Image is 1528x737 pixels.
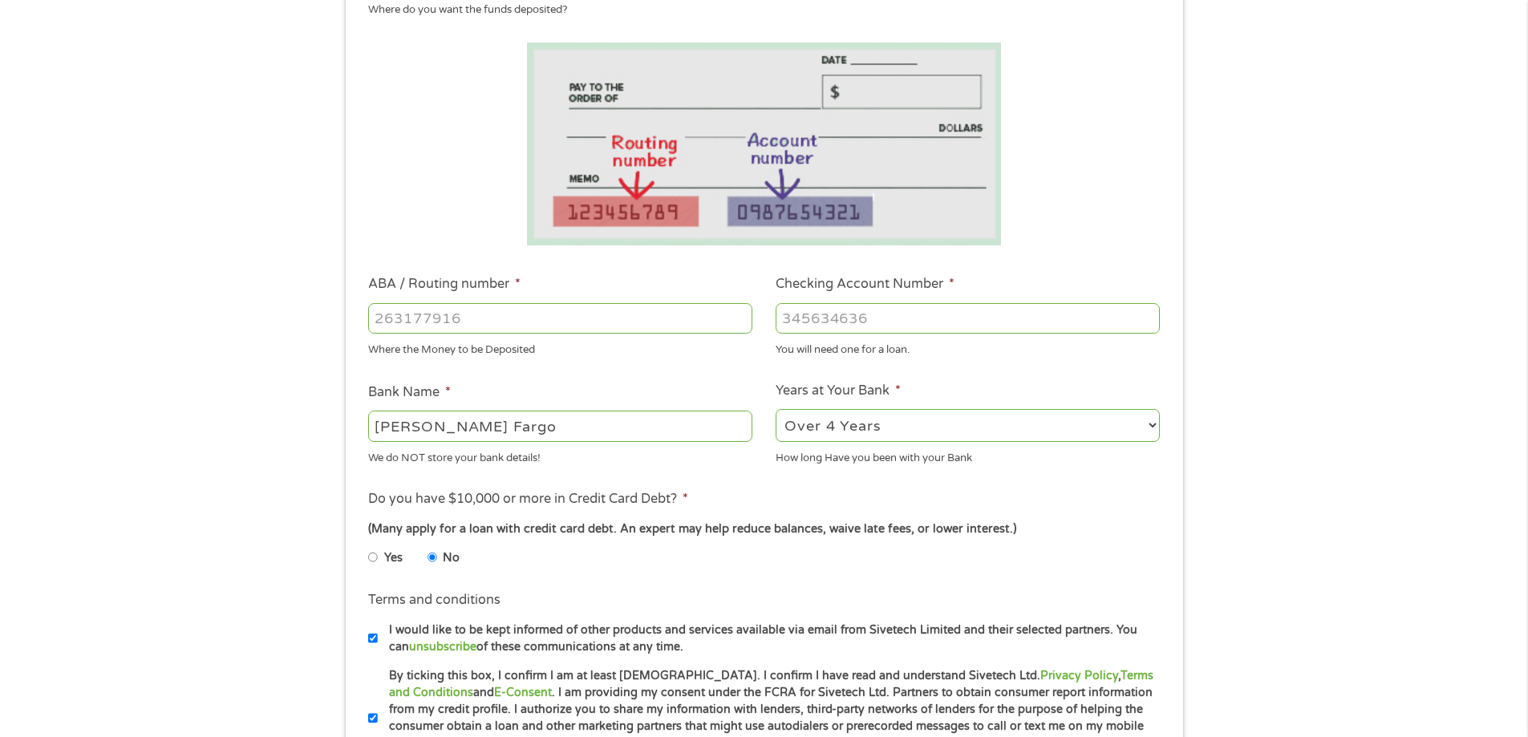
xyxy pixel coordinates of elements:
[368,2,1148,18] div: Where do you want the funds deposited?
[494,686,552,699] a: E-Consent
[776,276,954,293] label: Checking Account Number
[776,444,1160,466] div: How long Have you been with your Bank
[384,549,403,567] label: Yes
[378,622,1165,656] label: I would like to be kept informed of other products and services available via email from Sivetech...
[443,549,460,567] label: No
[389,669,1153,699] a: Terms and Conditions
[368,303,752,334] input: 263177916
[368,276,521,293] label: ABA / Routing number
[527,43,1002,245] img: Routing number location
[776,383,901,399] label: Years at Your Bank
[368,520,1159,538] div: (Many apply for a loan with credit card debt. An expert may help reduce balances, waive late fees...
[368,592,501,609] label: Terms and conditions
[409,640,476,654] a: unsubscribe
[368,491,688,508] label: Do you have $10,000 or more in Credit Card Debt?
[776,303,1160,334] input: 345634636
[368,337,752,358] div: Where the Money to be Deposited
[368,384,451,401] label: Bank Name
[1040,669,1118,682] a: Privacy Policy
[368,444,752,466] div: We do NOT store your bank details!
[776,337,1160,358] div: You will need one for a loan.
